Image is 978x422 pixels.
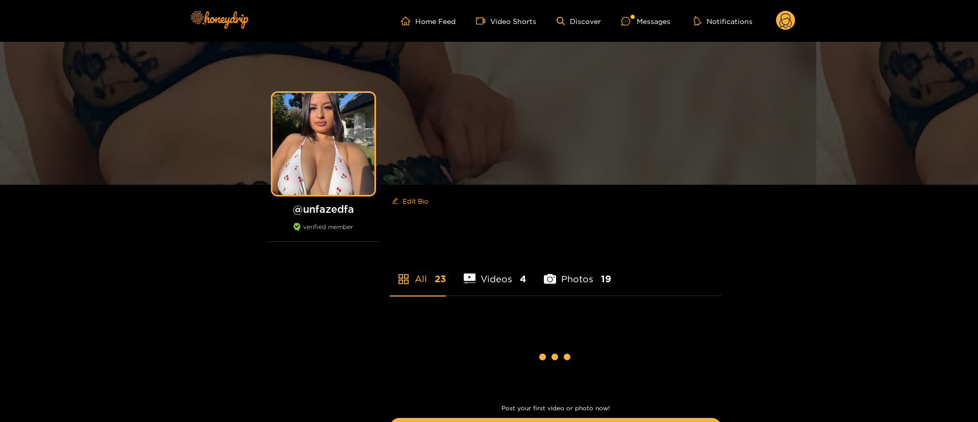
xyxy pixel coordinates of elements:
div: verified member [267,223,380,242]
span: edit [392,197,398,205]
li: Videos [464,250,526,295]
a: Discover [557,17,601,26]
button: Notifications [691,16,756,26]
span: 23 [435,272,446,285]
h1: @ unfazedfa [267,203,380,215]
div: Messages [621,15,670,27]
button: editEdit Bio [390,193,430,209]
span: 4 [520,272,526,285]
a: Home Feed [401,16,456,26]
span: 19 [601,272,611,285]
span: Edit Bio [403,196,428,206]
a: Video Shorts [476,16,536,26]
span: home [401,16,415,26]
li: Photos [544,250,611,295]
p: Post your first video or photo now! [390,405,721,412]
span: video-camera [476,16,490,26]
span: appstore [397,273,410,285]
li: All [390,250,446,295]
